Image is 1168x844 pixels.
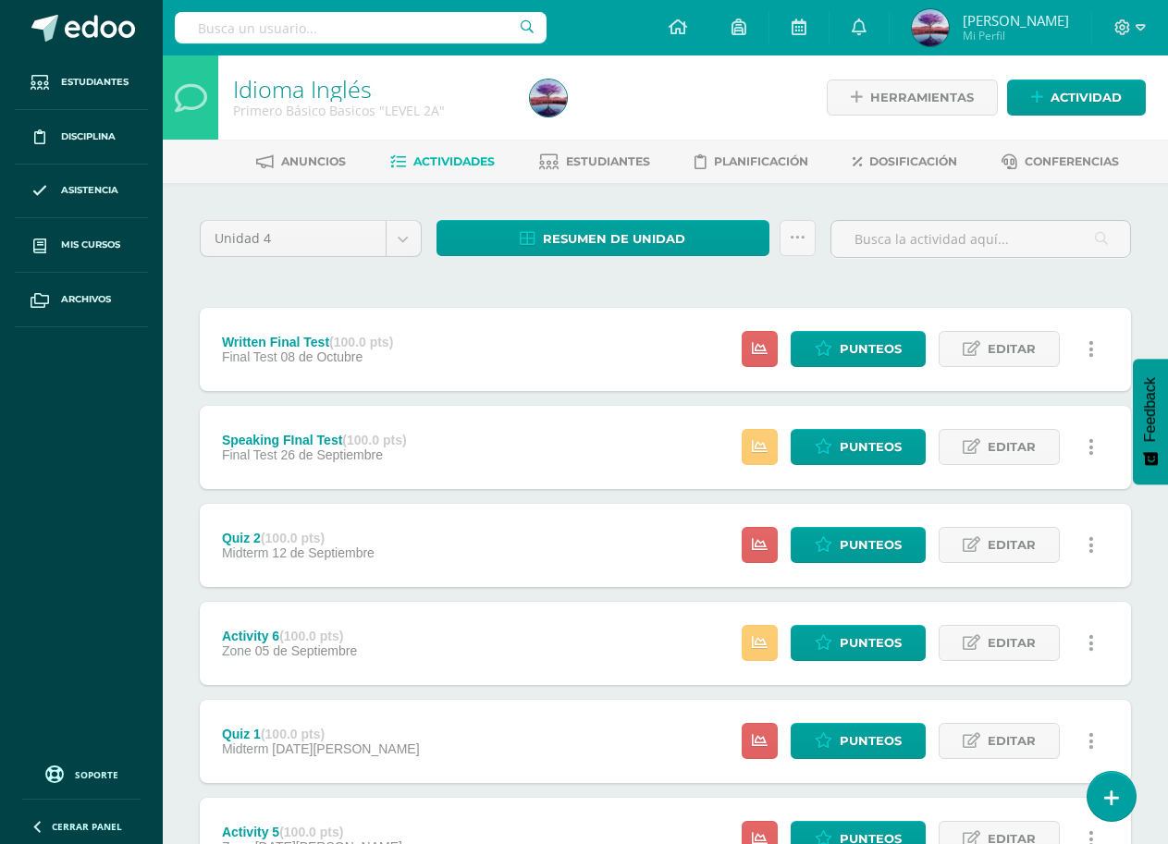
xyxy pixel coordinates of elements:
span: Editar [988,626,1036,660]
a: Actividad [1007,80,1146,116]
div: Quiz 2 [222,531,375,545]
span: [PERSON_NAME] [963,11,1069,30]
a: Resumen de unidad [436,220,769,256]
span: Conferencias [1025,154,1119,168]
span: Mis cursos [61,238,120,252]
span: 26 de Septiembre [280,447,383,462]
span: Final Test [222,349,277,364]
a: Herramientas [827,80,998,116]
strong: (100.0 pts) [279,825,343,839]
span: Unidad 4 [215,221,372,256]
a: Unidad 4 [201,221,421,256]
a: Dosificación [853,147,957,177]
span: Feedback [1142,377,1159,442]
a: Punteos [791,429,926,465]
img: b26ecf60efbf93846e8d21fef1a28423.png [530,80,567,116]
input: Busca un usuario... [175,12,547,43]
a: Planificación [695,147,808,177]
a: Punteos [791,331,926,367]
span: Punteos [840,332,902,366]
div: Speaking FInal Test [222,433,407,447]
strong: (100.0 pts) [261,727,325,741]
span: Disciplina [61,129,116,144]
span: Punteos [840,430,902,464]
strong: (100.0 pts) [329,335,393,349]
img: b26ecf60efbf93846e8d21fef1a28423.png [912,9,949,46]
a: Punteos [791,625,926,661]
span: Planificación [714,154,808,168]
button: Feedback - Mostrar encuesta [1133,359,1168,484]
span: Punteos [840,626,902,660]
span: Soporte [75,768,118,781]
a: Archivos [15,273,148,327]
strong: (100.0 pts) [261,531,325,545]
a: Idioma Inglés [233,73,372,104]
a: Soporte [22,761,141,786]
h1: Idioma Inglés [233,76,508,102]
span: 08 de Octubre [280,349,363,364]
strong: (100.0 pts) [342,433,406,447]
span: Editar [988,528,1036,562]
a: Estudiantes [539,147,650,177]
a: Actividades [390,147,495,177]
span: Estudiantes [566,154,650,168]
span: Resumen de unidad [543,222,685,256]
span: Actividad [1051,80,1122,115]
a: Punteos [791,527,926,563]
strong: (100.0 pts) [279,629,343,643]
span: Final Test [222,447,277,462]
span: Cerrar panel [52,820,122,833]
span: Estudiantes [61,75,129,90]
div: Activity 5 [222,825,402,839]
span: 12 de Septiembre [272,545,375,560]
span: Dosificación [869,154,957,168]
a: Conferencias [1002,147,1119,177]
span: 05 de Septiembre [255,643,358,658]
span: Midterm [222,545,269,560]
div: Activity 6 [222,629,357,643]
a: Asistencia [15,165,148,219]
span: Herramientas [870,80,974,115]
div: Primero Básico Basicos 'LEVEL 2A' [233,102,508,119]
span: Mi Perfil [963,28,1069,43]
span: Punteos [840,528,902,562]
div: Written Final Test [222,335,393,349]
input: Busca la actividad aquí... [831,221,1130,257]
a: Punteos [791,723,926,759]
a: Estudiantes [15,55,148,110]
span: Editar [988,332,1036,366]
span: Zone [222,643,252,658]
span: Anuncios [281,154,346,168]
a: Anuncios [256,147,346,177]
span: Editar [988,430,1036,464]
span: Actividades [413,154,495,168]
a: Mis cursos [15,218,148,273]
span: Midterm [222,741,269,756]
div: Quiz 1 [222,727,420,741]
span: Editar [988,724,1036,758]
span: Asistencia [61,183,118,198]
span: Punteos [840,724,902,758]
span: [DATE][PERSON_NAME] [272,741,419,756]
a: Disciplina [15,110,148,165]
span: Archivos [61,292,111,307]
